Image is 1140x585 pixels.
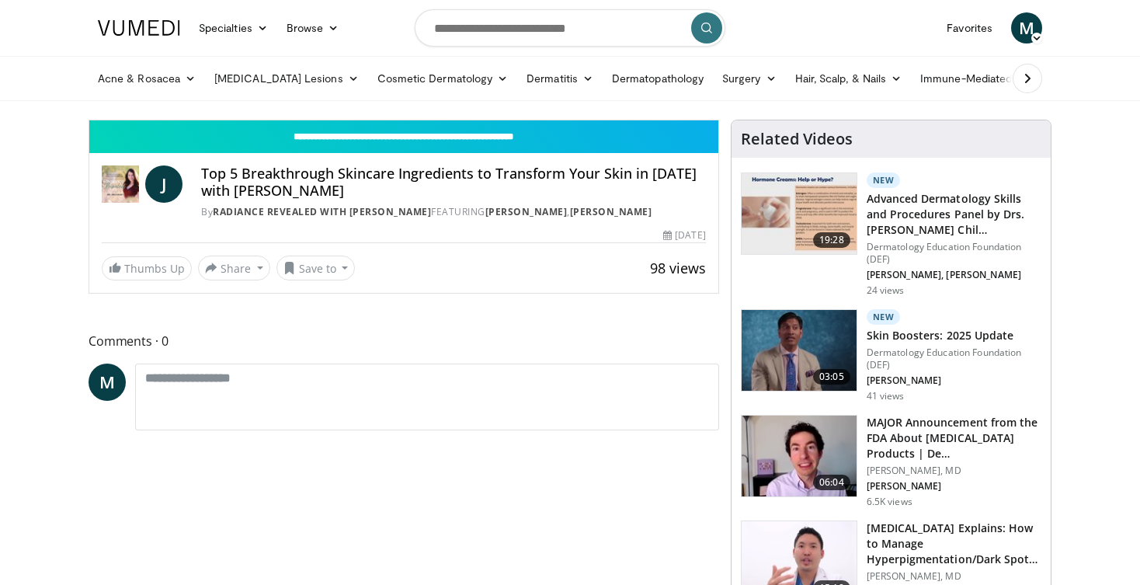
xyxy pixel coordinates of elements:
[277,12,349,44] a: Browse
[867,328,1041,343] h3: Skin Boosters: 2025 Update
[867,191,1041,238] h3: Advanced Dermatology Skills and Procedures Panel by Drs. [PERSON_NAME] Chil…
[89,331,719,351] span: Comments 0
[89,364,126,401] a: M
[1011,12,1042,44] a: M
[813,475,850,490] span: 06:04
[189,12,277,44] a: Specialties
[813,369,850,385] span: 03:05
[867,465,1041,477] p: [PERSON_NAME], MD
[741,415,1041,508] a: 06:04 MAJOR Announcement from the FDA About [MEDICAL_DATA] Products | De… [PERSON_NAME], MD [PERS...
[867,390,905,402] p: 41 views
[198,256,270,280] button: Share
[102,256,192,280] a: Thumbs Up
[145,165,182,203] a: J
[786,63,911,94] a: Hair, Scalp, & Nails
[201,205,706,219] div: By FEATURING ,
[867,309,901,325] p: New
[867,269,1041,281] p: [PERSON_NAME], [PERSON_NAME]
[867,346,1041,371] p: Dermatology Education Foundation (DEF)
[368,63,517,94] a: Cosmetic Dermatology
[937,12,1002,44] a: Favorites
[742,310,857,391] img: 5d8405b0-0c3f-45ed-8b2f-ed15b0244802.150x105_q85_crop-smart_upscale.jpg
[867,480,1041,493] p: [PERSON_NAME]
[205,63,368,94] a: [MEDICAL_DATA] Lesions
[663,228,705,242] div: [DATE]
[867,496,912,508] p: 6.5K views
[485,205,568,218] a: [PERSON_NAME]
[201,165,706,199] h4: Top 5 Breakthrough Skincare Ingredients to Transform Your Skin in [DATE] with [PERSON_NAME]
[742,173,857,254] img: dd29cf01-09ec-4981-864e-72915a94473e.150x105_q85_crop-smart_upscale.jpg
[98,20,180,36] img: VuMedi Logo
[867,521,1041,567] h3: [MEDICAL_DATA] Explains: How to Manage Hyperpigmentation/Dark Spots o…
[911,63,1037,94] a: Immune-Mediated
[102,165,139,203] img: Radiance Revealed with Dr. Jen Haley
[713,63,786,94] a: Surgery
[276,256,356,280] button: Save to
[867,570,1041,583] p: [PERSON_NAME], MD
[813,232,850,248] span: 19:28
[742,416,857,496] img: b8d0b268-5ea7-42fe-a1b9-7495ab263df8.150x105_q85_crop-smart_upscale.jpg
[867,284,905,297] p: 24 views
[650,259,706,277] span: 98 views
[867,415,1041,461] h3: MAJOR Announcement from the FDA About [MEDICAL_DATA] Products | De…
[867,374,1041,387] p: [PERSON_NAME]
[741,309,1041,402] a: 03:05 New Skin Boosters: 2025 Update Dermatology Education Foundation (DEF) [PERSON_NAME] 41 views
[741,172,1041,297] a: 19:28 New Advanced Dermatology Skills and Procedures Panel by Drs. [PERSON_NAME] Chil… Dermatolog...
[89,63,205,94] a: Acne & Rosacea
[741,130,853,148] h4: Related Videos
[415,9,725,47] input: Search topics, interventions
[213,205,431,218] a: Radiance Revealed with [PERSON_NAME]
[517,63,603,94] a: Dermatitis
[867,172,901,188] p: New
[570,205,652,218] a: [PERSON_NAME]
[867,241,1041,266] p: Dermatology Education Foundation (DEF)
[603,63,713,94] a: Dermatopathology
